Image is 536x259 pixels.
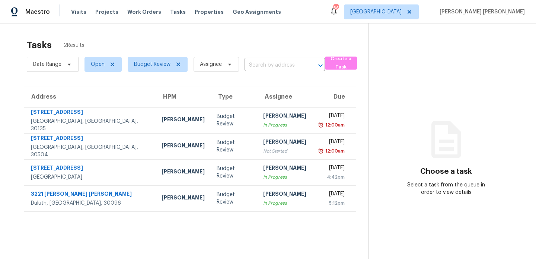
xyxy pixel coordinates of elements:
[134,61,170,68] span: Budget Review
[162,142,205,151] div: [PERSON_NAME]
[437,8,525,16] span: [PERSON_NAME] [PERSON_NAME]
[263,138,306,147] div: [PERSON_NAME]
[318,164,344,173] div: [DATE]
[217,113,251,128] div: Budget Review
[329,55,353,72] span: Create a Task
[263,112,306,121] div: [PERSON_NAME]
[420,168,472,175] h3: Choose a task
[312,86,356,107] th: Due
[162,194,205,203] div: [PERSON_NAME]
[324,121,345,129] div: 12:00am
[263,121,306,129] div: In Progress
[263,190,306,199] div: [PERSON_NAME]
[318,121,324,129] img: Overdue Alarm Icon
[31,173,150,181] div: [GEOGRAPHIC_DATA]
[350,8,402,16] span: [GEOGRAPHIC_DATA]
[233,8,281,16] span: Geo Assignments
[27,41,52,49] h2: Tasks
[162,168,205,177] div: [PERSON_NAME]
[318,112,344,121] div: [DATE]
[318,147,324,155] img: Overdue Alarm Icon
[324,147,345,155] div: 12:00am
[95,8,118,16] span: Projects
[263,199,306,207] div: In Progress
[318,173,344,181] div: 4:42pm
[217,139,251,154] div: Budget Review
[263,173,306,181] div: In Progress
[217,191,251,206] div: Budget Review
[315,60,326,71] button: Open
[217,165,251,180] div: Budget Review
[91,61,105,68] span: Open
[31,164,150,173] div: [STREET_ADDRESS]
[318,138,344,147] div: [DATE]
[31,199,150,207] div: Duluth, [GEOGRAPHIC_DATA], 30096
[127,8,161,16] span: Work Orders
[31,144,150,159] div: [GEOGRAPHIC_DATA], [GEOGRAPHIC_DATA], 30504
[263,164,306,173] div: [PERSON_NAME]
[263,147,306,155] div: Not Started
[318,190,344,199] div: [DATE]
[200,61,222,68] span: Assignee
[245,60,304,71] input: Search by address
[170,9,186,15] span: Tasks
[31,108,150,118] div: [STREET_ADDRESS]
[33,61,61,68] span: Date Range
[156,86,211,107] th: HPM
[31,118,150,132] div: [GEOGRAPHIC_DATA], [GEOGRAPHIC_DATA], 30135
[71,8,86,16] span: Visits
[333,4,338,12] div: 86
[31,190,150,199] div: 3221 [PERSON_NAME] [PERSON_NAME]
[25,8,50,16] span: Maestro
[407,181,485,196] div: Select a task from the queue in order to view details
[325,57,357,70] button: Create a Task
[195,8,224,16] span: Properties
[318,199,344,207] div: 5:12pm
[24,86,156,107] th: Address
[257,86,312,107] th: Assignee
[162,116,205,125] div: [PERSON_NAME]
[64,42,84,49] span: 2 Results
[211,86,257,107] th: Type
[31,134,150,144] div: [STREET_ADDRESS]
